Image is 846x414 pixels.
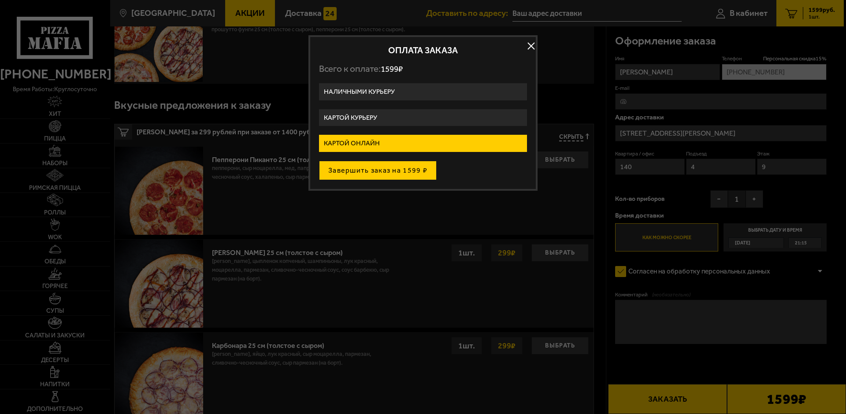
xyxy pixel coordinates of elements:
[319,161,437,180] button: Завершить заказ на 1599 ₽
[381,64,403,74] span: 1599 ₽
[319,109,527,126] label: Картой курьеру
[319,135,527,152] label: Картой онлайн
[319,63,527,74] p: Всего к оплате:
[319,83,527,100] label: Наличными курьеру
[319,46,527,55] h2: Оплата заказа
